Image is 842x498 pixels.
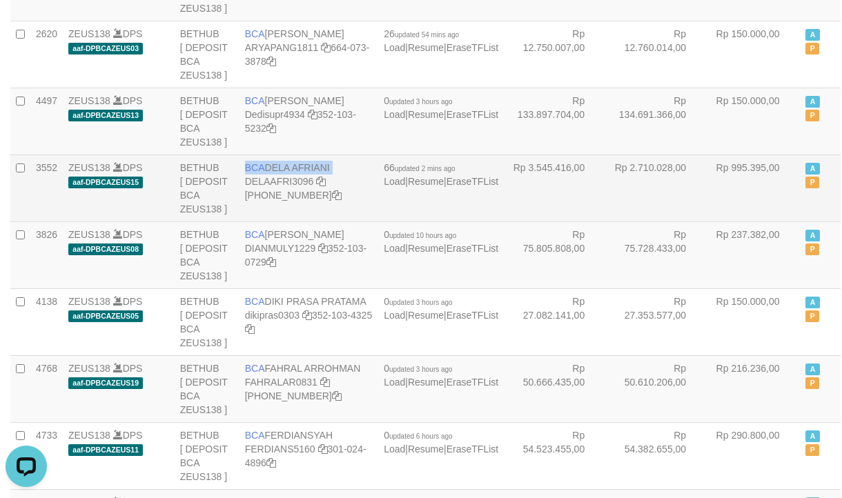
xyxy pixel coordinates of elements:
[245,229,265,240] span: BCA
[805,43,819,54] span: Paused
[605,88,707,155] td: Rp 134.691.366,00
[805,377,819,389] span: Paused
[63,88,175,155] td: DPS
[30,422,63,489] td: 4733
[384,430,498,455] span: | |
[245,310,300,321] a: dikipras0303
[68,229,110,240] a: ZEUS138
[389,432,453,440] span: updated 6 hours ago
[175,88,239,155] td: BETHUB [ DEPOSIT BCA ZEUS138 ]
[707,21,800,88] td: Rp 150.000,00
[384,363,498,388] span: | |
[266,56,276,67] a: Copy 6640733878 to clipboard
[318,243,328,254] a: Copy DIANMULY1229 to clipboard
[68,444,143,456] span: aaf-DPBCAZEUS11
[605,422,707,489] td: Rp 54.382.655,00
[239,355,378,422] td: FAHRAL ARROHMAN [PHONE_NUMBER]
[318,444,328,455] a: Copy FERDIANS5160 to clipboard
[707,422,800,489] td: Rp 290.800,00
[707,88,800,155] td: Rp 150.000,00
[68,110,143,121] span: aaf-DPBCAZEUS13
[384,444,405,455] a: Load
[6,6,47,47] button: Open LiveChat chat widget
[175,355,239,422] td: BETHUB [ DEPOSIT BCA ZEUS138 ]
[245,377,317,388] a: FAHRALAR0831
[384,296,498,321] span: | |
[63,21,175,88] td: DPS
[605,221,707,288] td: Rp 75.728.433,00
[384,109,405,120] a: Load
[805,297,819,308] span: Active
[245,162,265,173] span: BCA
[395,165,456,172] span: updated 2 mins ago
[389,98,453,106] span: updated 3 hours ago
[63,355,175,422] td: DPS
[384,176,405,187] a: Load
[384,229,498,254] span: | |
[384,162,455,173] span: 66
[384,430,453,441] span: 0
[266,123,276,134] a: Copy 3521035232 to clipboard
[408,444,444,455] a: Resume
[707,221,800,288] td: Rp 237.382,00
[384,229,456,240] span: 0
[245,109,305,120] a: Dedisupr4934
[30,355,63,422] td: 4768
[504,221,605,288] td: Rp 75.805.808,00
[384,377,405,388] a: Load
[308,109,317,120] a: Copy Dedisupr4934 to clipboard
[805,430,819,442] span: Active
[302,310,312,321] a: Copy dikipras0303 to clipboard
[30,155,63,221] td: 3552
[245,95,265,106] span: BCA
[175,155,239,221] td: BETHUB [ DEPOSIT BCA ZEUS138 ]
[68,377,143,389] span: aaf-DPBCAZEUS19
[384,95,498,120] span: | |
[447,377,498,388] a: EraseTFList
[245,42,319,53] a: ARYAPANG1811
[447,176,498,187] a: EraseTFList
[408,176,444,187] a: Resume
[384,162,498,187] span: | |
[389,232,456,239] span: updated 10 hours ago
[266,457,276,468] a: Copy 3010244896 to clipboard
[68,310,143,322] span: aaf-DPBCAZEUS05
[68,296,110,307] a: ZEUS138
[68,95,110,106] a: ZEUS138
[384,28,459,39] span: 26
[707,355,800,422] td: Rp 216.236,00
[68,177,143,188] span: aaf-DPBCAZEUS15
[408,42,444,53] a: Resume
[245,243,315,254] a: DIANMULY1229
[408,310,444,321] a: Resume
[63,422,175,489] td: DPS
[245,296,265,307] span: BCA
[30,21,63,88] td: 2620
[239,155,378,221] td: DELA AFRIANI [PHONE_NUMBER]
[395,31,459,39] span: updated 54 mins ago
[447,42,498,53] a: EraseTFList
[245,430,265,441] span: BCA
[245,323,255,335] a: Copy 3521034325 to clipboard
[68,28,110,39] a: ZEUS138
[30,288,63,355] td: 4138
[805,310,819,322] span: Paused
[68,243,143,255] span: aaf-DPBCAZEUS08
[68,43,143,54] span: aaf-DPBCAZEUS03
[239,422,378,489] td: FERDIANSYAH 301-024-4896
[805,29,819,41] span: Active
[245,28,265,39] span: BCA
[504,355,605,422] td: Rp 50.666.435,00
[384,28,498,53] span: | |
[408,243,444,254] a: Resume
[239,288,378,355] td: DIKI PRASA PRATAMA 352-103-4325
[707,155,800,221] td: Rp 995.395,00
[384,42,405,53] a: Load
[316,176,326,187] a: Copy DELAAFRI3096 to clipboard
[805,444,819,456] span: Paused
[605,355,707,422] td: Rp 50.610.206,00
[63,221,175,288] td: DPS
[389,366,453,373] span: updated 3 hours ago
[320,377,330,388] a: Copy FAHRALAR0831 to clipboard
[605,21,707,88] td: Rp 12.760.014,00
